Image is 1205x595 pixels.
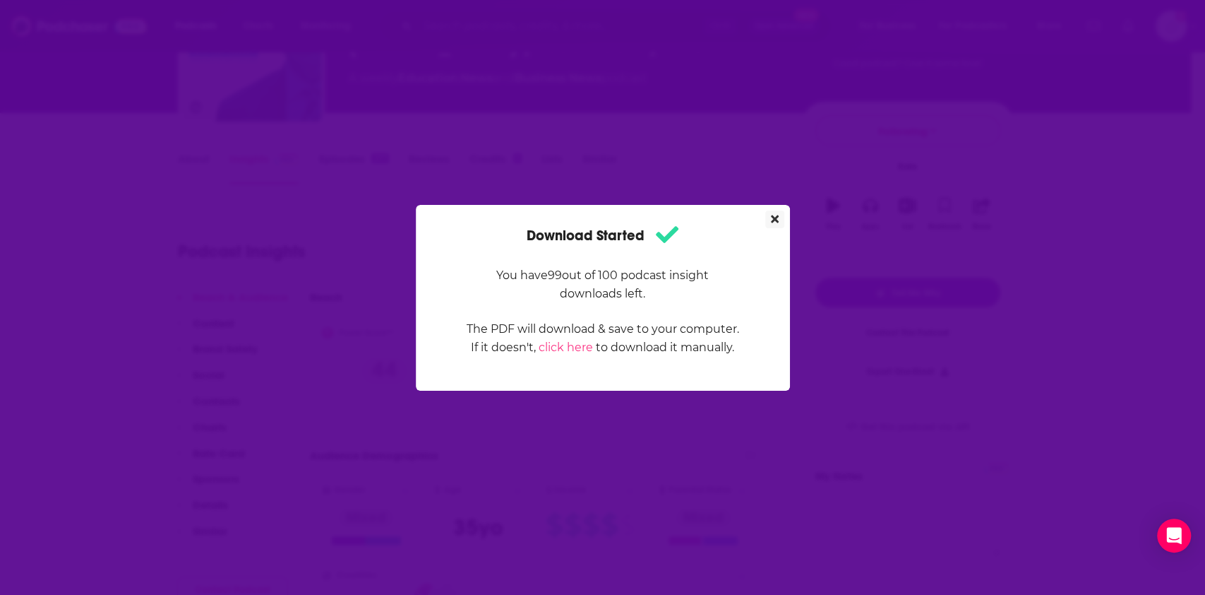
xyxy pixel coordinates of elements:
a: click here [539,341,593,354]
div: Open Intercom Messenger [1157,519,1191,553]
h1: Download Started [527,222,678,249]
button: Close [765,211,784,228]
p: You have 99 out of 100 podcast insight downloads left. [466,266,740,303]
p: The PDF will download & save to your computer. If it doesn't, to download it manually. [466,320,740,357]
